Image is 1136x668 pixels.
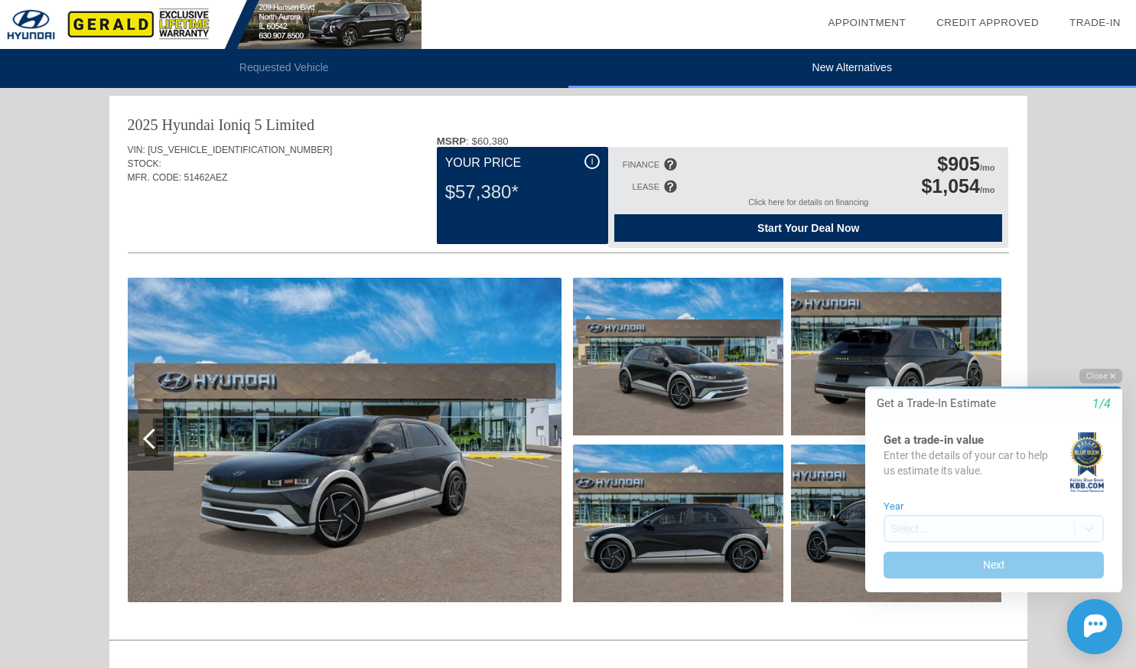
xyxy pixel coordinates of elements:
[633,182,659,191] div: LEASE
[937,153,994,175] div: /mo
[128,207,1009,232] div: Quoted on [DATE] 2:41:22 PM
[833,355,1136,668] iframe: Chat Assistance
[1069,17,1121,28] a: Trade-In
[128,158,161,169] span: STOCK:
[573,445,783,602] img: New-2025-Hyundai-Ioniq5-Limited-ID22120592725-aHR0cDovL2ltYWdlcy51bml0c2ludmVudG9yeS5jb20vdXBsb2F...
[828,17,906,28] a: Appointment
[921,175,979,197] span: $1,054
[184,172,228,183] span: 51462AEZ
[937,153,980,174] span: $905
[148,145,332,155] span: [US_VEHICLE_IDENTIFICATION_NUMBER]
[128,278,561,602] img: New-2025-Hyundai-Ioniq5-Limited-ID22120592713-aHR0cDovL2ltYWdlcy51bml0c2ludmVudG9yeS5jb20vdXBsb2F...
[445,154,600,172] div: Your Price
[614,197,1002,214] div: Click here for details on financing
[128,172,182,183] span: MFR. CODE:
[437,135,1009,147] div: : $60,380
[128,145,145,155] span: VIN:
[437,135,467,147] b: MSRP
[584,154,600,169] div: i
[573,278,783,435] img: New-2025-Hyundai-Ioniq5-Limited-ID22120592719-aHR0cDovL2ltYWdlcy51bml0c2ludmVudG9yeS5jb20vdXBsb2F...
[623,160,659,169] div: FINANCE
[791,278,1001,435] img: New-2025-Hyundai-Ioniq5-Limited-ID22120592728-aHR0cDovL2ltYWdlcy51bml0c2ludmVudG9yeS5jb20vdXBsb2F...
[936,17,1039,28] a: Credit Approved
[921,175,994,197] div: /mo
[445,172,600,212] div: $57,380*
[128,114,262,135] div: 2025 Hyundai Ioniq 5
[633,222,983,234] span: Start Your Deal Now
[266,114,314,135] div: Limited
[791,445,1001,602] img: New-2025-Hyundai-Ioniq5-Limited-ID22120592740-aHR0cDovL2ltYWdlcy51bml0c2ludmVudG9yeS5jb20vdXBsb2F...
